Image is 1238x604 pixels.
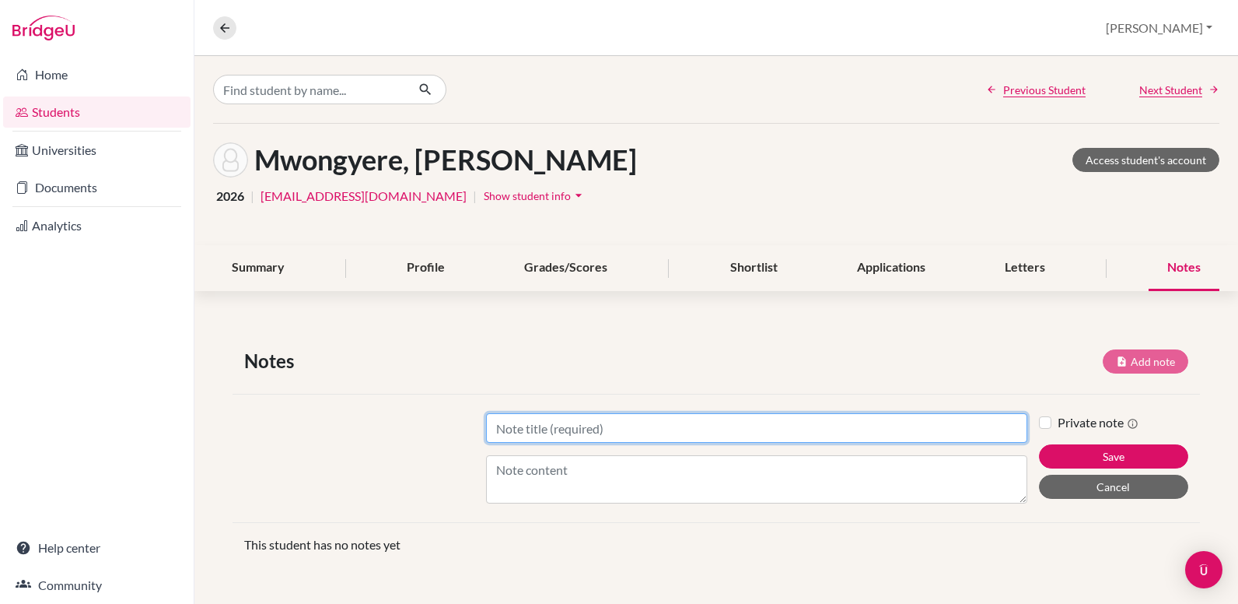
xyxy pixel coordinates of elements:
[1072,148,1219,172] a: Access student's account
[213,142,248,177] img: Martin Mwongyere's avatar
[838,245,944,291] div: Applications
[233,536,1200,554] div: This student has no notes yet
[1039,444,1188,469] button: Save
[712,245,796,291] div: Shortlist
[473,187,477,205] span: |
[1099,13,1219,43] button: [PERSON_NAME]
[1058,413,1138,432] label: Private note
[261,187,467,205] a: [EMAIL_ADDRESS][DOMAIN_NAME]
[12,16,75,40] img: Bridge-U
[571,188,586,203] i: arrow_drop_down
[986,82,1086,98] a: Previous Student
[505,245,626,291] div: Grades/Scores
[1103,349,1188,374] button: Add note
[388,245,463,291] div: Profile
[486,413,1027,443] input: Note title (required)
[986,245,1064,291] div: Letters
[1139,82,1202,98] span: Next Student
[3,59,191,90] a: Home
[3,570,191,601] a: Community
[3,135,191,166] a: Universities
[213,245,303,291] div: Summary
[3,97,191,128] a: Students
[1039,475,1188,499] button: Cancel
[213,75,406,104] input: Find student by name...
[254,143,637,177] h1: Mwongyere, [PERSON_NAME]
[3,210,191,241] a: Analytics
[216,187,244,205] span: 2026
[244,347,300,375] span: Notes
[483,184,587,208] button: Show student infoarrow_drop_down
[250,187,254,205] span: |
[1003,82,1086,98] span: Previous Student
[1139,82,1219,98] a: Next Student
[3,172,191,203] a: Documents
[484,189,571,202] span: Show student info
[1185,551,1222,588] div: Open Intercom Messenger
[3,532,191,564] a: Help center
[1149,245,1219,291] div: Notes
